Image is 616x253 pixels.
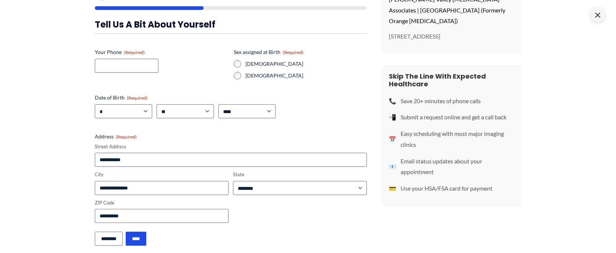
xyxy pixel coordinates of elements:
label: Street Address [95,143,367,150]
span: × [590,7,605,22]
h4: Skip The Line With Expected Healthcare [389,72,514,88]
label: State [233,171,367,178]
li: Easy scheduling with most major imaging clinics [389,128,514,150]
li: Use your HSA/FSA card for payment [389,183,514,194]
span: (Required) [127,95,148,101]
label: [DEMOGRAPHIC_DATA] [246,60,367,68]
li: Save 20+ minutes of phone calls [389,95,514,106]
h3: Tell us a bit about yourself [95,19,367,30]
span: 📲 [389,112,396,123]
li: Email status updates about your appointment [389,156,514,177]
span: 💳 [389,183,396,194]
span: 📧 [389,161,396,172]
legend: Sex assigned at Birth [234,48,304,56]
span: 📅 [389,134,396,145]
label: Your Phone [95,48,228,56]
span: (Required) [283,50,304,55]
label: ZIP Code [95,199,229,206]
span: (Required) [124,50,145,55]
legend: Address [95,133,137,140]
p: [STREET_ADDRESS] [389,32,514,40]
li: Submit a request online and get a call back [389,112,514,123]
label: City [95,171,229,178]
span: (Required) [116,134,137,140]
span: 📞 [389,95,396,106]
label: [DEMOGRAPHIC_DATA] [246,72,367,79]
legend: Date of Birth [95,94,148,101]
